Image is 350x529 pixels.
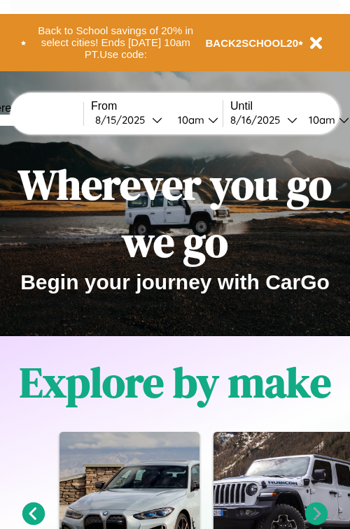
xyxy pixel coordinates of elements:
div: 10am [171,113,208,126]
div: 8 / 16 / 2025 [230,113,287,126]
label: From [91,100,223,113]
button: 10am [167,113,223,127]
button: Back to School savings of 20% in select cities! Ends [DATE] 10am PT.Use code: [26,21,206,64]
button: 8/15/2025 [91,113,167,127]
div: 10am [302,113,339,126]
b: BACK2SCHOOL20 [206,37,299,49]
h1: Explore by make [20,354,331,411]
div: 8 / 15 / 2025 [95,113,152,126]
